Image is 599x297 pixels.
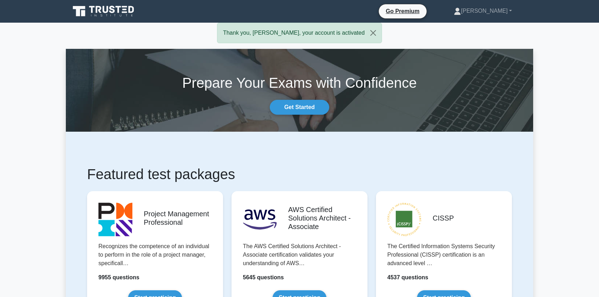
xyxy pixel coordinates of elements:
[270,100,329,115] a: Get Started
[365,23,382,43] button: Close
[217,23,382,43] div: Thank you, [PERSON_NAME], your account is activated
[66,74,533,91] h1: Prepare Your Exams with Confidence
[437,4,529,18] a: [PERSON_NAME]
[382,7,424,16] a: Go Premium
[87,166,512,183] h1: Featured test packages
